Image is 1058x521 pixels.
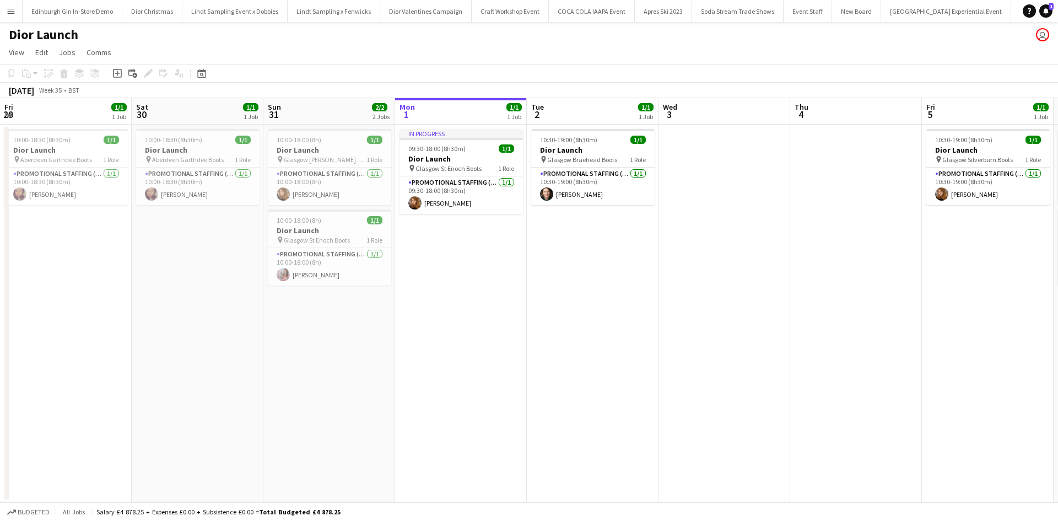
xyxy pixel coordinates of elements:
[20,155,92,164] span: Aberdeen Garthdee Boots
[9,26,78,43] h1: Dior Launch
[926,129,1050,205] div: 10:30-19:00 (8h30m)1/1Dior Launch Glasgow Silverburn Boots1 RolePromotional Staffing (Sales Staff...
[398,108,415,121] span: 1
[498,164,514,173] span: 1 Role
[400,129,523,214] app-job-card: In progress09:30-18:00 (8h30m)1/1Dior Launch Glasgow St Enoch Boots1 RolePromotional Staffing (Sa...
[1034,112,1048,121] div: 1 Job
[3,108,13,121] span: 29
[638,103,654,111] span: 1/1
[268,225,391,235] h3: Dior Launch
[82,45,116,60] a: Comms
[96,508,341,516] div: Salary £4 878.25 + Expenses £0.00 + Subsistence £0.00 =
[415,164,482,173] span: Glasgow St Enoch Boots
[530,108,544,121] span: 2
[499,144,514,153] span: 1/1
[926,168,1050,205] app-card-role: Promotional Staffing (Sales Staff)1/110:30-19:00 (8h30m)[PERSON_NAME]
[284,236,350,244] span: Glasgow St Enoch Boots
[268,129,391,205] app-job-card: 10:00-18:00 (8h)1/1Dior Launch Glasgow [PERSON_NAME] Galleries Boots1 RolePromotional Staffing (S...
[1033,103,1049,111] span: 1/1
[87,47,111,57] span: Comms
[926,145,1050,155] h3: Dior Launch
[104,136,119,144] span: 1/1
[531,145,655,155] h3: Dior Launch
[547,155,617,164] span: Glasgow Braehead Boots
[663,102,677,112] span: Wed
[4,168,128,205] app-card-role: Promotional Staffing (Sales Staff)1/110:00-18:30 (8h30m)[PERSON_NAME]
[366,236,382,244] span: 1 Role
[266,108,281,121] span: 31
[136,102,148,112] span: Sat
[400,176,523,214] app-card-role: Promotional Staffing (Sales Staff)1/109:30-18:00 (8h30m)[PERSON_NAME]
[36,86,64,94] span: Week 35
[1025,136,1041,144] span: 1/1
[549,1,635,22] button: COCA COLA IAAPA Event
[268,168,391,205] app-card-role: Promotional Staffing (Sales Staff)1/110:00-18:00 (8h)[PERSON_NAME]
[9,47,24,57] span: View
[408,144,466,153] span: 09:30-18:00 (8h30m)
[400,102,415,112] span: Mon
[268,145,391,155] h3: Dior Launch
[235,136,251,144] span: 1/1
[793,108,808,121] span: 4
[9,85,34,96] div: [DATE]
[795,102,808,112] span: Thu
[935,136,992,144] span: 10:30-19:00 (8h30m)
[61,508,87,516] span: All jobs
[1039,4,1052,18] a: 1
[235,155,251,164] span: 1 Role
[926,102,935,112] span: Fri
[692,1,784,22] button: Soda Stream Trade Shows
[506,103,522,111] span: 1/1
[366,155,382,164] span: 1 Role
[661,108,677,121] span: 3
[268,210,391,286] app-job-card: 10:00-18:00 (8h)1/1Dior Launch Glasgow St Enoch Boots1 RolePromotional Staffing (Sales Staff)1/11...
[136,129,260,205] app-job-card: 10:00-18:30 (8h30m)1/1Dior Launch Aberdeen Garthdee Boots1 RolePromotional Staffing (Sales Staff)...
[400,129,523,138] div: In progress
[4,145,128,155] h3: Dior Launch
[122,1,182,22] button: Dior Christmas
[531,168,655,205] app-card-role: Promotional Staffing (Sales Staff)1/110:30-19:00 (8h30m)[PERSON_NAME]
[134,108,148,121] span: 30
[784,1,832,22] button: Event Staff
[268,102,281,112] span: Sun
[1036,28,1049,41] app-user-avatar: Joanne Milne
[152,155,224,164] span: Aberdeen Garthdee Boots
[881,1,1011,22] button: [GEOGRAPHIC_DATA] Experiential Event
[1025,155,1041,164] span: 1 Role
[942,155,1013,164] span: Glasgow Silverburn Boots
[4,102,13,112] span: Fri
[31,45,52,60] a: Edit
[268,248,391,286] app-card-role: Promotional Staffing (Sales Staff)1/110:00-18:00 (8h)[PERSON_NAME]
[35,47,48,57] span: Edit
[380,1,472,22] button: Dior Valentines Campaign
[367,216,382,224] span: 1/1
[1049,3,1054,10] span: 1
[531,102,544,112] span: Tue
[540,136,597,144] span: 10:30-19:00 (8h30m)
[55,45,80,60] a: Jobs
[400,154,523,164] h3: Dior Launch
[243,103,258,111] span: 1/1
[18,508,50,516] span: Budgeted
[111,103,127,111] span: 1/1
[372,103,387,111] span: 2/2
[182,1,288,22] button: Lindt Sampling Event x Dobbies
[23,1,122,22] button: Edinburgh Gin In-Store Demo
[112,112,126,121] div: 1 Job
[288,1,380,22] button: Lindt Sampling x Fenwicks
[103,155,119,164] span: 1 Role
[259,508,341,516] span: Total Budgeted £4 878.25
[635,1,692,22] button: Apres Ski 2023
[531,129,655,205] app-job-card: 10:30-19:00 (8h30m)1/1Dior Launch Glasgow Braehead Boots1 RolePromotional Staffing (Sales Staff)1...
[13,136,71,144] span: 10:00-18:30 (8h30m)
[277,216,321,224] span: 10:00-18:00 (8h)
[367,136,382,144] span: 1/1
[507,112,521,121] div: 1 Job
[136,168,260,205] app-card-role: Promotional Staffing (Sales Staff)1/110:00-18:30 (8h30m)[PERSON_NAME]
[925,108,935,121] span: 5
[472,1,549,22] button: Craft Workshop Event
